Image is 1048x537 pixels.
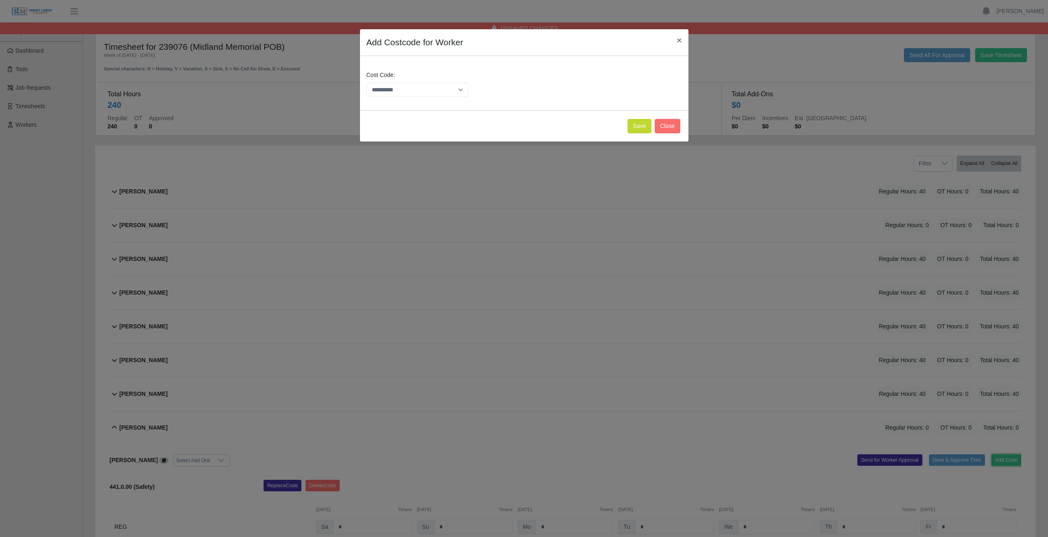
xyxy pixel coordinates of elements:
button: Save [628,119,651,133]
button: Close [655,119,680,133]
button: Close [670,29,688,51]
h4: Add Costcode for Worker [366,36,463,49]
span: × [677,35,682,45]
label: Cost Code: [366,71,395,79]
